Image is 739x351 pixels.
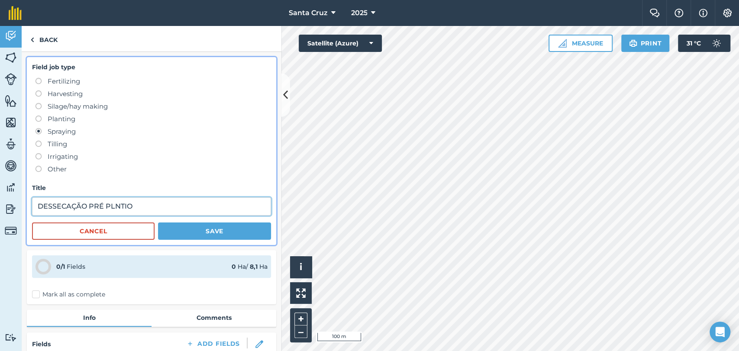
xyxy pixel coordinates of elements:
[179,338,247,350] button: Add Fields
[32,290,105,299] label: Mark all as complete
[27,309,152,326] a: Info
[250,263,258,270] strong: 8,1
[5,138,17,151] img: svg+xml;base64,PD94bWwgdmVyc2lvbj0iMS4wIiBlbmNvZGluZz0idXRmLTgiPz4KPCEtLSBHZW5lcmF0b3I6IEFkb2JlIE...
[294,325,307,338] button: –
[255,340,263,348] img: svg+xml;base64,PHN2ZyB3aWR0aD0iMTgiIGhlaWdodD0iMTgiIHZpZXdCb3g9IjAgMCAxOCAxOCIgZmlsbD0ibm9uZSIgeG...
[5,333,17,341] img: svg+xml;base64,PD94bWwgdmVyc2lvbj0iMS4wIiBlbmNvZGluZz0idXRmLTgiPz4KPCEtLSBHZW5lcmF0b3I6IEFkb2JlIE...
[232,262,268,271] div: Ha / Ha
[5,203,17,216] img: svg+xml;base64,PD94bWwgdmVyc2lvbj0iMS4wIiBlbmNvZGluZz0idXRmLTgiPz4KPCEtLSBHZW5lcmF0b3I6IEFkb2JlIE...
[32,62,271,72] h4: Field job type
[290,256,312,278] button: i
[296,288,306,298] img: Four arrows, one pointing top left, one top right, one bottom right and the last bottom left
[687,35,701,52] span: 31 ° C
[32,183,271,193] h4: Title
[549,35,613,52] button: Measure
[710,322,730,342] div: Open Intercom Messenger
[35,114,271,124] label: Planting
[56,263,65,270] strong: 0 / 1
[300,261,302,272] span: i
[558,39,567,48] img: Ruler icon
[32,222,155,240] button: Cancel
[30,35,34,45] img: svg+xml;base64,PHN2ZyB4bWxucz0iaHR0cDovL3d3dy53My5vcmcvMjAwMC9zdmciIHdpZHRoPSI5IiBoZWlnaHQ9IjI0Ii...
[674,9,684,17] img: A question mark icon
[288,8,327,18] span: Santa Cruz
[5,225,17,237] img: svg+xml;base64,PD94bWwgdmVyc2lvbj0iMS4wIiBlbmNvZGluZz0idXRmLTgiPz4KPCEtLSBHZW5lcmF0b3I6IEFkb2JlIE...
[621,35,670,52] button: Print
[5,29,17,42] img: svg+xml;base64,PD94bWwgdmVyc2lvbj0iMS4wIiBlbmNvZGluZz0idXRmLTgiPz4KPCEtLSBHZW5lcmF0b3I6IEFkb2JlIE...
[5,51,17,64] img: svg+xml;base64,PHN2ZyB4bWxucz0iaHR0cDovL3d3dy53My5vcmcvMjAwMC9zdmciIHdpZHRoPSI1NiIgaGVpZ2h0PSI2MC...
[35,139,271,149] label: Tilling
[294,312,307,325] button: +
[35,101,271,112] label: Silage/hay making
[699,8,707,18] img: svg+xml;base64,PHN2ZyB4bWxucz0iaHR0cDovL3d3dy53My5vcmcvMjAwMC9zdmciIHdpZHRoPSIxNyIgaGVpZ2h0PSIxNy...
[152,309,276,326] a: Comments
[35,151,271,162] label: Irrigating
[35,76,271,87] label: Fertilizing
[56,262,85,271] div: Fields
[5,159,17,172] img: svg+xml;base64,PD94bWwgdmVyc2lvbj0iMS4wIiBlbmNvZGluZz0idXRmLTgiPz4KPCEtLSBHZW5lcmF0b3I6IEFkb2JlIE...
[35,164,271,174] label: Other
[299,35,382,52] button: Satellite (Azure)
[5,116,17,129] img: svg+xml;base64,PHN2ZyB4bWxucz0iaHR0cDovL3d3dy53My5vcmcvMjAwMC9zdmciIHdpZHRoPSI1NiIgaGVpZ2h0PSI2MC...
[32,339,51,349] h4: Fields
[722,9,733,17] img: A cog icon
[35,89,271,99] label: Harvesting
[232,263,236,270] strong: 0
[5,181,17,194] img: svg+xml;base64,PD94bWwgdmVyc2lvbj0iMS4wIiBlbmNvZGluZz0idXRmLTgiPz4KPCEtLSBHZW5lcmF0b3I6IEFkb2JlIE...
[649,9,660,17] img: Two speech bubbles overlapping with the left bubble in the forefront
[629,38,637,48] img: svg+xml;base64,PHN2ZyB4bWxucz0iaHR0cDovL3d3dy53My5vcmcvMjAwMC9zdmciIHdpZHRoPSIxOSIgaGVpZ2h0PSIyNC...
[678,35,730,52] button: 31 °C
[9,6,22,20] img: fieldmargin Logo
[5,94,17,107] img: svg+xml;base64,PHN2ZyB4bWxucz0iaHR0cDovL3d3dy53My5vcmcvMjAwMC9zdmciIHdpZHRoPSI1NiIgaGVpZ2h0PSI2MC...
[5,73,17,85] img: svg+xml;base64,PD94bWwgdmVyc2lvbj0iMS4wIiBlbmNvZGluZz0idXRmLTgiPz4KPCEtLSBHZW5lcmF0b3I6IEFkb2JlIE...
[35,126,271,137] label: Spraying
[158,222,271,240] button: Save
[708,35,725,52] img: svg+xml;base64,PD94bWwgdmVyc2lvbj0iMS4wIiBlbmNvZGluZz0idXRmLTgiPz4KPCEtLSBHZW5lcmF0b3I6IEFkb2JlIE...
[22,26,66,52] a: Back
[351,8,367,18] span: 2025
